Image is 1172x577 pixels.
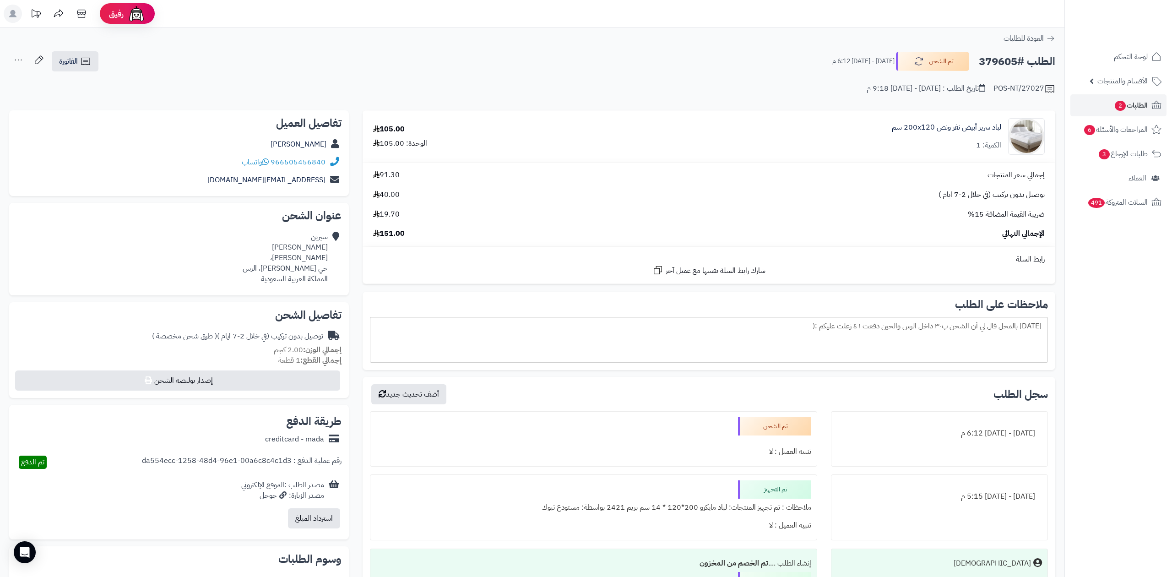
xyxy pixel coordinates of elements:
[152,331,217,342] span: ( طرق شحن مخصصة )
[1004,33,1055,44] a: العودة للطلبات
[15,370,340,391] button: إصدار بوليصة الشحن
[954,558,1031,569] div: [DEMOGRAPHIC_DATA]
[300,355,342,366] strong: إجمالي القطع:
[376,499,812,517] div: ملاحظات : تم تجهيز المنتجات: لباد مايكرو 200*120 * 14 سم بريم 2421 بواسطة: مستودع تبوك
[371,384,446,404] button: أضف تحديث جديد
[109,8,124,19] span: رفيق
[288,508,340,528] button: استرداد المبلغ
[988,170,1045,180] span: إجمالي سعر المنتجات
[1083,123,1148,136] span: المراجعات والأسئلة
[16,118,342,129] h2: تفاصيل العميل
[1099,149,1110,159] span: 3
[1087,196,1148,209] span: السلات المتروكة
[968,209,1045,220] span: ضريبة القيمة المضافة 15%
[837,425,1042,442] div: [DATE] - [DATE] 6:12 م
[241,490,324,501] div: مصدر الزيارة: جوجل
[152,331,323,342] div: توصيل بدون تركيب (في خلال 2-7 ايام )
[373,209,400,220] span: 19.70
[1114,99,1148,112] span: الطلبات
[127,5,146,23] img: ai-face.png
[376,555,812,572] div: إنشاء الطلب ....
[286,416,342,427] h2: طريقة الدفع
[271,139,326,150] a: [PERSON_NAME]
[993,389,1048,400] h3: سجل الطلب
[1009,118,1044,155] img: 1732186588-220107040010-90x90.jpg
[242,157,269,168] a: واتساب
[1097,75,1148,87] span: الأقسام والمنتجات
[373,170,400,180] span: 91.30
[370,317,1048,363] div: [DATE] بالمحل قال لي أن الشحن ب٣٠ داخل الرس والحين دفعت ٤٦ زعلت عليكم :(
[303,344,342,355] strong: إجمالي الوزن:
[1114,50,1148,63] span: لوحة التحكم
[832,57,895,66] small: [DATE] - [DATE] 6:12 م
[265,434,324,445] div: creditcard - mada
[1004,33,1044,44] span: العودة للطلبات
[1002,229,1045,239] span: الإجمالي النهائي
[370,299,1048,310] h2: ملاحظات على الطلب
[14,541,36,563] div: Open Intercom Messenger
[207,174,326,185] a: [EMAIL_ADDRESS][DOMAIN_NAME]
[993,83,1055,94] div: POS-NT/27027
[1070,119,1167,141] a: المراجعات والأسئلة6
[373,229,405,239] span: 151.00
[142,456,342,469] div: رقم عملية الدفع : da554ecc-1258-48d4-96e1-00a6c8c4c1d3
[271,157,326,168] a: 966505456840
[896,52,969,71] button: تم الشحن
[59,56,78,67] span: الفاتورة
[21,457,44,468] span: تم الدفع
[1084,125,1095,135] span: 6
[700,558,768,569] b: تم الخصم من المخزون
[939,190,1045,200] span: توصيل بدون تركيب (في خلال 2-7 ايام )
[979,52,1055,71] h2: الطلب #379605
[373,190,400,200] span: 40.00
[373,138,427,149] div: الوحدة: 105.00
[1098,147,1148,160] span: طلبات الإرجاع
[738,480,811,499] div: تم التجهيز
[24,5,47,25] a: تحديثات المنصة
[243,232,328,284] div: سيرين [PERSON_NAME] [PERSON_NAME]، حي [PERSON_NAME]، الرس المملكة العربية السعودية
[366,254,1052,265] div: رابط السلة
[373,124,405,135] div: 105.00
[16,310,342,321] h2: تفاصيل الشحن
[738,417,811,435] div: تم الشحن
[1110,7,1163,26] img: logo-2.png
[1129,172,1146,185] span: العملاء
[274,344,342,355] small: 2.00 كجم
[1070,167,1167,189] a: العملاء
[241,480,324,501] div: مصدر الطلب :الموقع الإلكتروني
[1115,101,1126,111] span: 2
[867,83,985,94] div: تاريخ الطلب : [DATE] - [DATE] 9:18 م
[16,210,342,221] h2: عنوان الشحن
[1070,94,1167,116] a: الطلبات2
[16,554,342,565] h2: وسوم الطلبات
[1088,198,1105,208] span: 491
[1070,46,1167,68] a: لوحة التحكم
[892,122,1001,133] a: لباد سرير أبيض نفر ونص 200x120 سم
[837,488,1042,506] div: [DATE] - [DATE] 5:15 م
[666,266,765,276] span: شارك رابط السلة نفسها مع عميل آخر
[376,517,812,534] div: تنبيه العميل : لا
[652,265,765,276] a: شارك رابط السلة نفسها مع عميل آخر
[278,355,342,366] small: 1 قطعة
[1070,191,1167,213] a: السلات المتروكة491
[1070,143,1167,165] a: طلبات الإرجاع3
[376,443,812,461] div: تنبيه العميل : لا
[52,51,98,71] a: الفاتورة
[976,140,1001,151] div: الكمية: 1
